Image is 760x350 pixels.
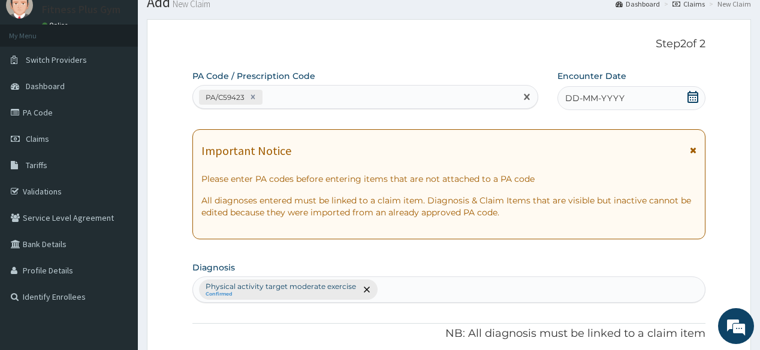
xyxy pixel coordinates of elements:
[26,160,47,171] span: Tariffs
[557,70,626,82] label: Encounter Date
[565,92,625,104] span: DD-MM-YYYY
[70,101,165,222] span: We're online!
[22,60,49,90] img: d_794563401_company_1708531726252_794563401
[26,81,65,92] span: Dashboard
[26,54,87,65] span: Switch Providers
[26,133,49,144] span: Claims
[62,67,201,83] div: Chat with us now
[202,90,246,104] div: PA/C59423
[42,21,71,29] a: Online
[197,6,225,35] div: Minimize live chat window
[201,173,696,185] p: Please enter PA codes before entering items that are not attached to a PA code
[192,38,705,51] p: Step 2 of 2
[192,326,705,342] p: NB: All diagnosis must be linked to a claim item
[201,144,291,157] h1: Important Notice
[201,194,696,218] p: All diagnoses entered must be linked to a claim item. Diagnosis & Claim Items that are visible bu...
[42,4,120,15] p: Fitness Plus Gym
[192,70,315,82] label: PA Code / Prescription Code
[6,227,228,269] textarea: Type your message and hit 'Enter'
[192,261,235,273] label: Diagnosis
